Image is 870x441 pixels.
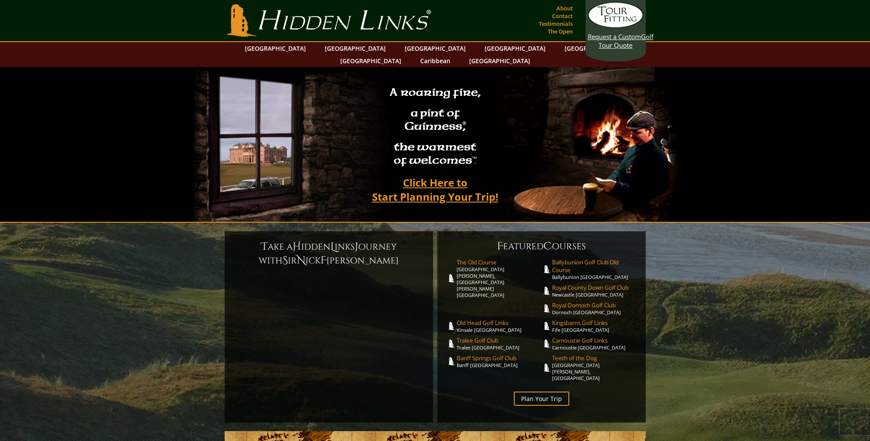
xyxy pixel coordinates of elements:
span: H [293,240,301,254]
span: Carnoustie Golf Links [552,337,637,344]
a: [GEOGRAPHIC_DATA] [480,42,550,55]
span: L [330,240,335,254]
span: The Old Course [457,258,542,266]
a: About [554,2,575,14]
h6: eatured ourses [446,239,637,253]
a: Kingsbarns Golf LinksFife [GEOGRAPHIC_DATA] [552,319,637,333]
a: [GEOGRAPHIC_DATA] [336,55,406,67]
a: [GEOGRAPHIC_DATA] [400,42,470,55]
h2: A roaring fire, a pint of Guinness , the warmest of welcomes™. [384,82,486,172]
a: Tralee Golf ClubTralee [GEOGRAPHIC_DATA] [457,337,542,351]
span: Kingsbarns Golf Links [552,319,637,327]
span: Royal County Down Golf Club [552,284,637,291]
span: F [497,239,503,253]
a: Banff Springs Golf ClubBanff [GEOGRAPHIC_DATA] [457,354,542,368]
a: The Open [546,25,575,37]
a: Click Here toStart Planning Your Trip! [363,172,507,207]
a: Old Head Golf LinksKinsale [GEOGRAPHIC_DATA] [457,319,542,333]
a: Contact [550,10,575,22]
a: The Old Course[GEOGRAPHIC_DATA][PERSON_NAME], [GEOGRAPHIC_DATA][PERSON_NAME] [GEOGRAPHIC_DATA] [457,258,542,298]
a: Carnoustie Golf LinksCarnoustie [GEOGRAPHIC_DATA] [552,337,637,351]
a: [GEOGRAPHIC_DATA] [321,42,390,55]
span: Teeth of the Dog [552,354,637,362]
a: Teeth of the Dog[GEOGRAPHIC_DATA][PERSON_NAME], [GEOGRAPHIC_DATA] [552,354,637,381]
a: Plan Your Trip [514,392,569,406]
span: Banff Springs Golf Club [457,354,542,362]
a: Royal County Down Golf ClubNewcastle [GEOGRAPHIC_DATA] [552,284,637,298]
span: T [261,240,268,254]
a: Ballybunion Golf Club Old CourseBallybunion [GEOGRAPHIC_DATA] [552,258,637,280]
a: Testimonials [537,18,575,30]
span: N [297,254,305,267]
a: [GEOGRAPHIC_DATA] [241,42,310,55]
span: Tralee Golf Club [457,337,542,344]
a: Request a CustomGolf Tour Quote [588,2,644,49]
span: Old Head Golf Links [457,319,542,327]
h6: ake a idden inks ourney with ir ick [PERSON_NAME] [233,240,424,267]
span: Ballybunion Golf Club Old Course [552,258,637,274]
span: F [321,254,327,267]
span: C [543,239,552,253]
span: S [282,254,288,267]
span: Request a Custom [588,32,641,41]
span: Royal Dornoch Golf Club [552,301,637,309]
span: J [355,240,358,254]
a: [GEOGRAPHIC_DATA] [560,42,630,55]
a: [GEOGRAPHIC_DATA] [465,55,534,67]
a: Royal Dornoch Golf ClubDornoch [GEOGRAPHIC_DATA] [552,301,637,315]
a: Caribbean [416,55,455,67]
